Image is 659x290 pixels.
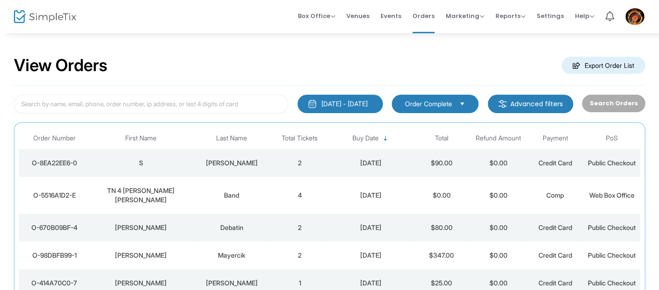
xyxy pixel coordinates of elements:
span: Box Office [298,12,335,20]
span: Events [381,4,401,28]
div: 8/15/2025 [330,223,411,232]
span: Sortable [382,135,389,142]
th: Total [413,127,470,149]
div: Sam [92,251,190,260]
td: $0.00 [470,242,526,269]
span: Last Name [216,134,247,142]
div: O-5516A1D2-E [21,191,88,200]
span: Credit Card [538,251,572,259]
span: PoS [606,134,618,142]
div: O-414A70C0-7 [21,278,88,288]
span: Credit Card [538,159,572,167]
td: $0.00 [470,149,526,177]
input: Search by name, email, phone, order number, ip address, or last 4 digits of card [14,95,288,114]
span: Comp [546,191,564,199]
span: Venues [346,4,369,28]
td: $90.00 [413,149,470,177]
div: 8/15/2025 [330,191,411,200]
span: Buy Date [352,134,379,142]
span: Payment [542,134,568,142]
div: S [92,158,190,168]
span: Web Box Office [589,191,635,199]
button: Select [456,99,469,109]
span: Marketing [446,12,484,20]
span: Credit Card [538,224,572,231]
div: O-98DBFB99-1 [21,251,88,260]
div: Roger [92,223,190,232]
div: O-670B09BF-4 [21,223,88,232]
div: Allen [194,278,269,288]
img: monthly [308,99,317,109]
span: Help [575,12,594,20]
span: Settings [537,4,564,28]
div: O-8EA22EE6-0 [21,158,88,168]
span: Reports [496,12,526,20]
td: $347.00 [413,242,470,269]
img: filter [498,99,507,109]
td: 2 [272,149,328,177]
span: Order Number [33,134,76,142]
div: Mayercik [194,251,269,260]
td: $0.00 [470,214,526,242]
div: 8/15/2025 [330,278,411,288]
th: Refund Amount [470,127,526,149]
div: Ken [92,278,190,288]
span: Public Checkout [588,251,636,259]
td: $80.00 [413,214,470,242]
div: 8/15/2025 [330,251,411,260]
td: $0.00 [413,177,470,214]
div: Garrett [194,158,269,168]
span: Public Checkout [588,159,636,167]
button: [DATE] - [DATE] [297,95,383,113]
div: Band [194,191,269,200]
td: 4 [272,177,328,214]
div: Debatin [194,223,269,232]
span: Public Checkout [588,279,636,287]
div: 8/15/2025 [330,158,411,168]
span: Public Checkout [588,224,636,231]
span: First Name [125,134,157,142]
th: Total Tickets [272,127,328,149]
div: [DATE] - [DATE] [321,99,368,109]
div: TN 4 Fred Holman Tim Smith [92,186,190,205]
td: 2 [272,242,328,269]
m-button: Advanced filters [488,95,573,113]
m-button: Export Order List [562,57,645,74]
span: Credit Card [538,279,572,287]
span: Orders [412,4,435,28]
h2: View Orders [14,55,108,76]
td: 2 [272,214,328,242]
span: Order Complete [405,99,452,109]
td: $0.00 [470,177,526,214]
